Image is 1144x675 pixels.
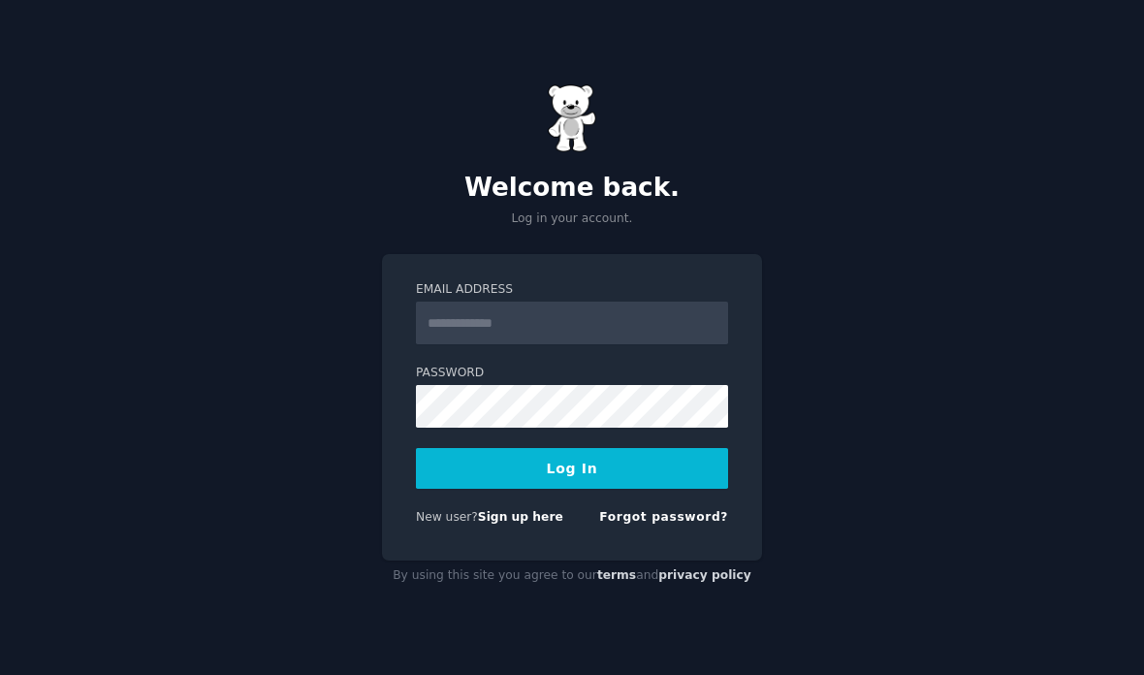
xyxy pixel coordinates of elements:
[478,510,563,524] a: Sign up here
[599,510,728,524] a: Forgot password?
[382,173,762,204] h2: Welcome back.
[382,561,762,592] div: By using this site you agree to our and
[382,210,762,228] p: Log in your account.
[548,84,596,152] img: Gummy Bear
[658,568,751,582] a: privacy policy
[416,365,728,382] label: Password
[597,568,636,582] a: terms
[416,448,728,489] button: Log In
[416,510,478,524] span: New user?
[416,281,728,299] label: Email Address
